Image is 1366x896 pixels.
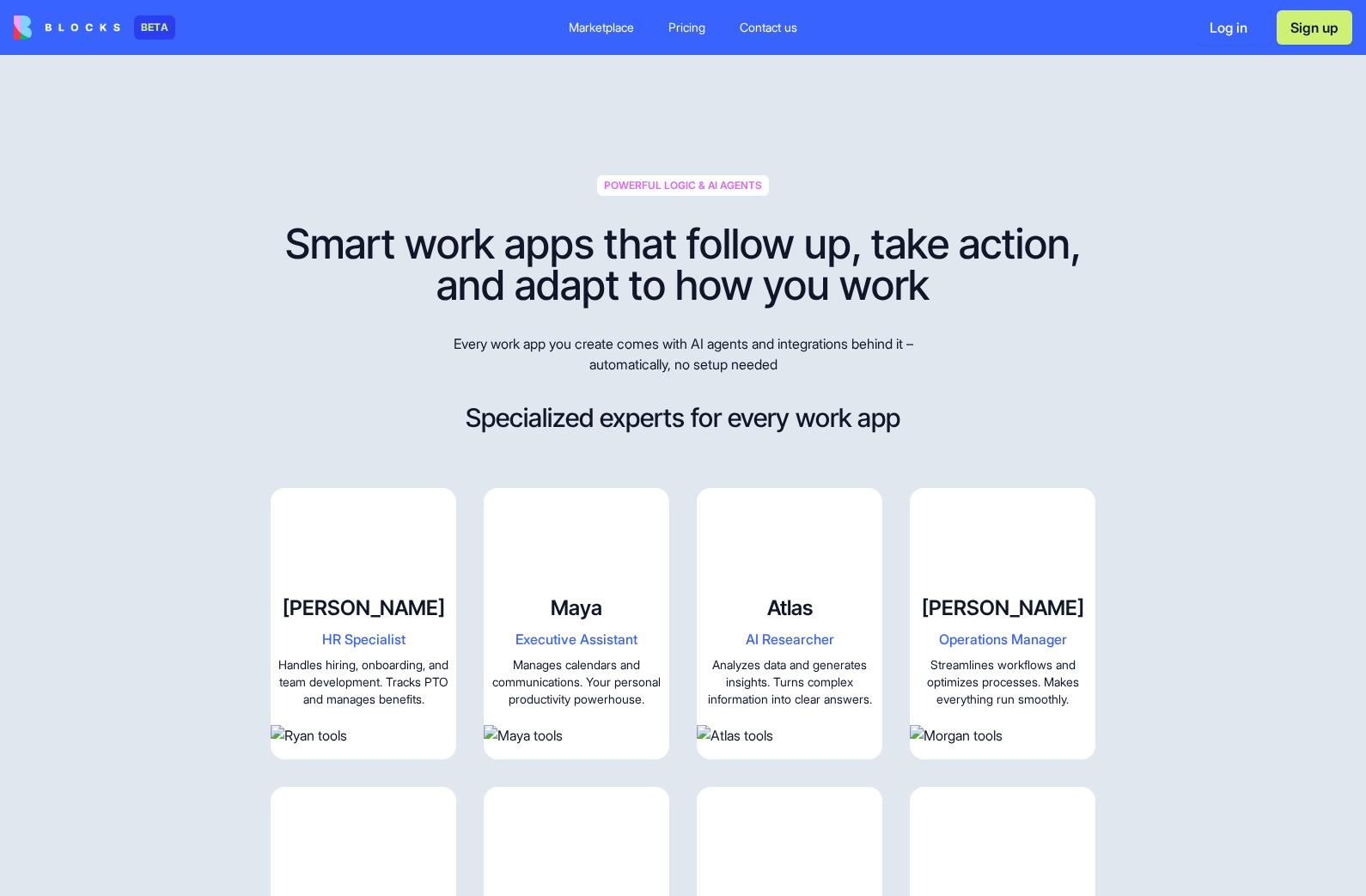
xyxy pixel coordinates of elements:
[271,725,456,746] img: Ryan tools
[910,725,1095,746] img: Morgan tools
[466,402,900,433] h2: Specialized experts for every work app
[271,223,1095,306] h2: Smart work apps that follow up, take action, and adapt to how you work
[134,15,175,40] div: BETA
[668,19,705,36] div: Pricing
[704,656,875,711] span: Analyzes data and generates insights. Turns complex information into clear answers.
[704,629,875,649] span: AI Researcher
[917,656,1089,711] span: Streamlines workflows and optimizes processes. Makes everything run smoothly.
[697,725,882,746] img: Atlas tools
[436,333,930,375] p: Every work app you create comes with AI agents and integrations behind it – automatically, no set...
[740,19,797,36] div: Contact us
[491,629,662,649] span: Executive Assistant
[597,175,769,196] span: POWERFUL LOGIC & AI AGENTS
[277,629,449,649] span: HR Specialist
[484,725,669,746] img: Maya tools
[491,594,662,622] h4: Maya
[14,15,175,40] a: BETA
[655,12,719,43] a: Pricing
[277,594,449,622] h4: [PERSON_NAME]
[917,594,1089,622] h4: [PERSON_NAME]
[555,12,648,43] a: Marketplace
[726,12,811,43] a: Contact us
[491,656,662,711] span: Manages calendars and communications. Your personal productivity powerhouse.
[14,15,120,40] img: logo
[1277,10,1352,45] button: Sign up
[917,629,1089,649] span: Operations Manager
[569,19,634,36] div: Marketplace
[704,594,875,622] h4: Atlas
[277,656,449,711] span: Handles hiring, onboarding, and team development. Tracks PTO and manages benefits.
[1194,10,1263,45] button: Log in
